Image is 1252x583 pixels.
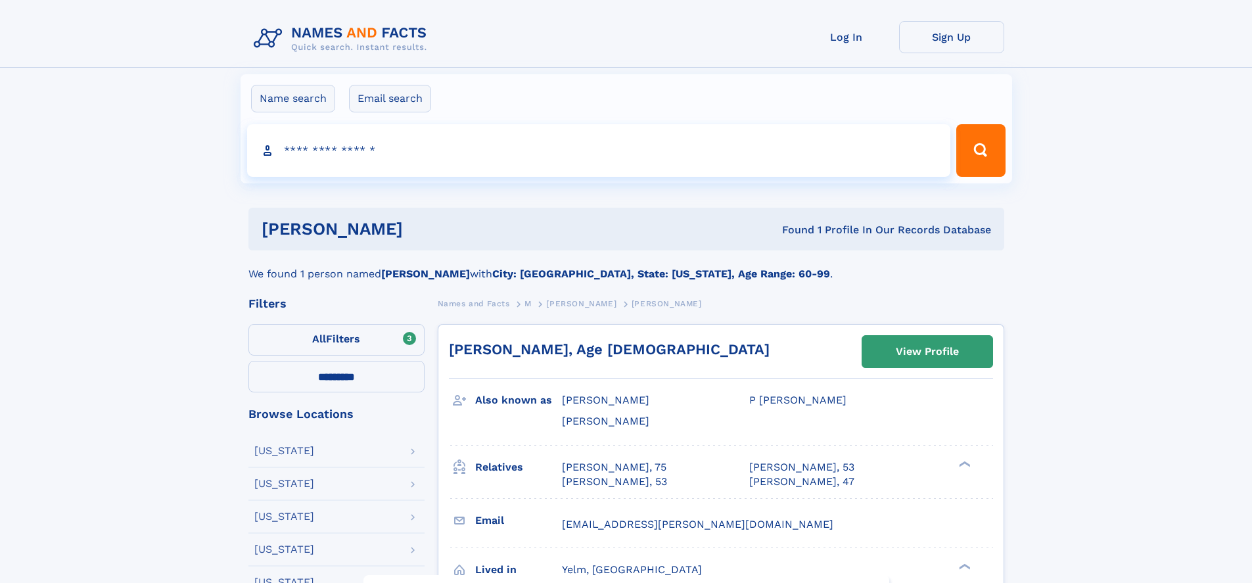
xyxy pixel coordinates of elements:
[524,299,532,308] span: M
[475,559,562,581] h3: Lived in
[794,21,899,53] a: Log In
[312,333,326,345] span: All
[475,389,562,411] h3: Also known as
[524,295,532,312] a: M
[562,460,666,475] a: [PERSON_NAME], 75
[475,509,562,532] h3: Email
[248,298,425,310] div: Filters
[956,459,971,468] div: ❯
[251,85,335,112] label: Name search
[248,408,425,420] div: Browse Locations
[749,475,854,489] a: [PERSON_NAME], 47
[438,295,510,312] a: Names and Facts
[254,446,314,456] div: [US_STATE]
[562,475,667,489] a: [PERSON_NAME], 53
[956,562,971,571] div: ❯
[562,563,702,576] span: Yelm, [GEOGRAPHIC_DATA]
[475,456,562,478] h3: Relatives
[349,85,431,112] label: Email search
[254,544,314,555] div: [US_STATE]
[254,478,314,489] div: [US_STATE]
[248,250,1004,282] div: We found 1 person named with .
[562,518,833,530] span: [EMAIL_ADDRESS][PERSON_NAME][DOMAIN_NAME]
[381,268,470,280] b: [PERSON_NAME]
[592,223,991,237] div: Found 1 Profile In Our Records Database
[247,124,951,177] input: search input
[262,221,593,237] h1: [PERSON_NAME]
[492,268,830,280] b: City: [GEOGRAPHIC_DATA], State: [US_STATE], Age Range: 60-99
[749,394,846,406] span: P [PERSON_NAME]
[562,415,649,427] span: [PERSON_NAME]
[546,299,616,308] span: [PERSON_NAME]
[896,337,959,367] div: View Profile
[632,299,702,308] span: [PERSON_NAME]
[562,394,649,406] span: [PERSON_NAME]
[254,511,314,522] div: [US_STATE]
[862,336,992,367] a: View Profile
[749,460,854,475] a: [PERSON_NAME], 53
[248,324,425,356] label: Filters
[449,341,770,358] a: [PERSON_NAME], Age [DEMOGRAPHIC_DATA]
[248,21,438,57] img: Logo Names and Facts
[546,295,616,312] a: [PERSON_NAME]
[956,124,1005,177] button: Search Button
[899,21,1004,53] a: Sign Up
